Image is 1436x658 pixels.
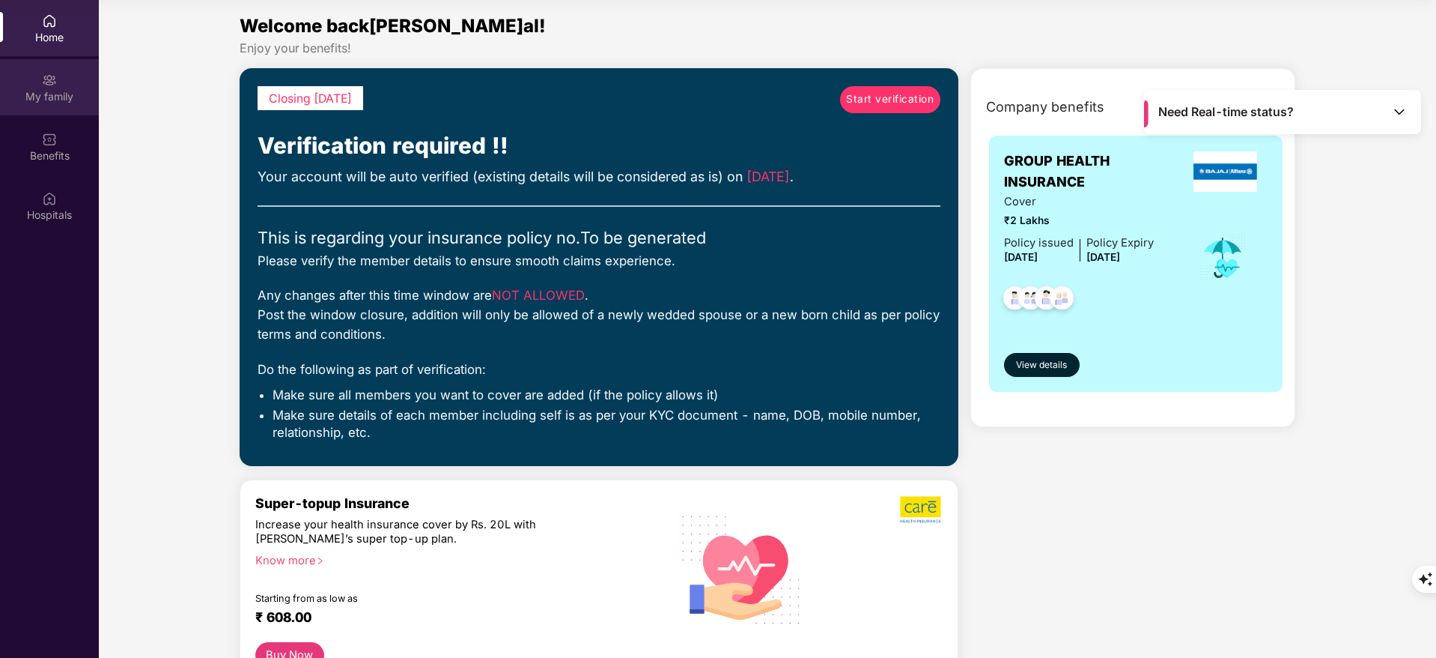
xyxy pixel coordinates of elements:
[258,360,940,379] div: Do the following as part of verification:
[273,407,940,441] li: Make sure details of each member including self is as per your KYC document - name, DOB, mobile n...
[258,251,940,271] div: Please verify the member details to ensure smooth claims experience.
[258,166,940,187] div: Your account will be auto verified (existing details will be considered as is) on .
[258,286,940,345] div: Any changes after this time window are . Post the window closure, addition will only be allowed o...
[1193,151,1258,192] img: insurerLogo
[269,91,352,106] span: Closing [DATE]
[273,387,940,403] li: Make sure all members you want to cover are added (if the policy allows it)
[986,97,1104,118] span: Company benefits
[240,15,546,37] span: Welcome back[PERSON_NAME]al!
[1016,358,1067,372] span: View details
[1158,104,1294,120] span: Need Real-time status?
[1028,282,1065,319] img: svg+xml;base64,PHN2ZyB4bWxucz0iaHR0cDovL3d3dy53My5vcmcvMjAwMC9zdmciIHdpZHRoPSI0OC45NDMiIGhlaWdodD...
[255,495,657,511] div: Super-topup Insurance
[1012,282,1049,319] img: svg+xml;base64,PHN2ZyB4bWxucz0iaHR0cDovL3d3dy53My5vcmcvMjAwMC9zdmciIHdpZHRoPSI0OC45MTUiIGhlaWdodD...
[255,593,593,603] div: Starting from as low as
[42,73,57,88] img: svg+xml;base64,PHN2ZyB3aWR0aD0iMjAiIGhlaWdodD0iMjAiIHZpZXdCb3g9IjAgMCAyMCAyMCIgZmlsbD0ibm9uZSIgeG...
[258,128,940,163] div: Verification required !!
[492,288,585,303] span: NOT ALLOWED
[1004,151,1183,193] span: GROUP HEALTH INSURANCE
[1004,353,1080,377] button: View details
[316,557,324,565] span: right
[670,496,813,642] img: svg+xml;base64,PHN2ZyB4bWxucz0iaHR0cDovL3d3dy53My5vcmcvMjAwMC9zdmciIHhtbG5zOnhsaW5rPSJodHRwOi8vd3...
[1004,251,1038,263] span: [DATE]
[1199,233,1247,283] img: icon
[255,518,591,547] div: Increase your health insurance cover by Rs. 20L with [PERSON_NAME]’s super top-up plan.
[1004,235,1074,252] div: Policy issued
[42,191,57,206] img: svg+xml;base64,PHN2ZyBpZD0iSG9zcGl0YWxzIiB4bWxucz0iaHR0cDovL3d3dy53My5vcmcvMjAwMC9zdmciIHdpZHRoPS...
[1004,213,1154,229] span: ₹2 Lakhs
[997,282,1033,319] img: svg+xml;base64,PHN2ZyB4bWxucz0iaHR0cDovL3d3dy53My5vcmcvMjAwMC9zdmciIHdpZHRoPSI0OC45NDMiIGhlaWdodD...
[846,91,934,108] span: Start verification
[1004,193,1154,211] span: Cover
[1044,282,1080,319] img: svg+xml;base64,PHN2ZyB4bWxucz0iaHR0cDovL3d3dy53My5vcmcvMjAwMC9zdmciIHdpZHRoPSI0OC45NDMiIGhlaWdodD...
[900,495,943,524] img: b5dec4f62d2307b9de63beb79f102df3.png
[42,132,57,147] img: svg+xml;base64,PHN2ZyBpZD0iQmVuZWZpdHMiIHhtbG5zPSJodHRwOi8vd3d3LnczLm9yZy8yMDAwL3N2ZyIgd2lkdGg9Ij...
[1392,104,1407,119] img: Toggle Icon
[255,554,648,564] div: Know more
[840,86,940,113] a: Start verification
[258,225,940,250] div: This is regarding your insurance policy no. To be generated
[746,169,790,184] span: [DATE]
[255,609,642,627] div: ₹ 608.00
[240,40,1296,56] div: Enjoy your benefits!
[42,13,57,28] img: svg+xml;base64,PHN2ZyBpZD0iSG9tZSIgeG1sbnM9Imh0dHA6Ly93d3cudzMub3JnLzIwMDAvc3ZnIiB3aWR0aD0iMjAiIG...
[1086,251,1120,263] span: [DATE]
[1086,235,1154,252] div: Policy Expiry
